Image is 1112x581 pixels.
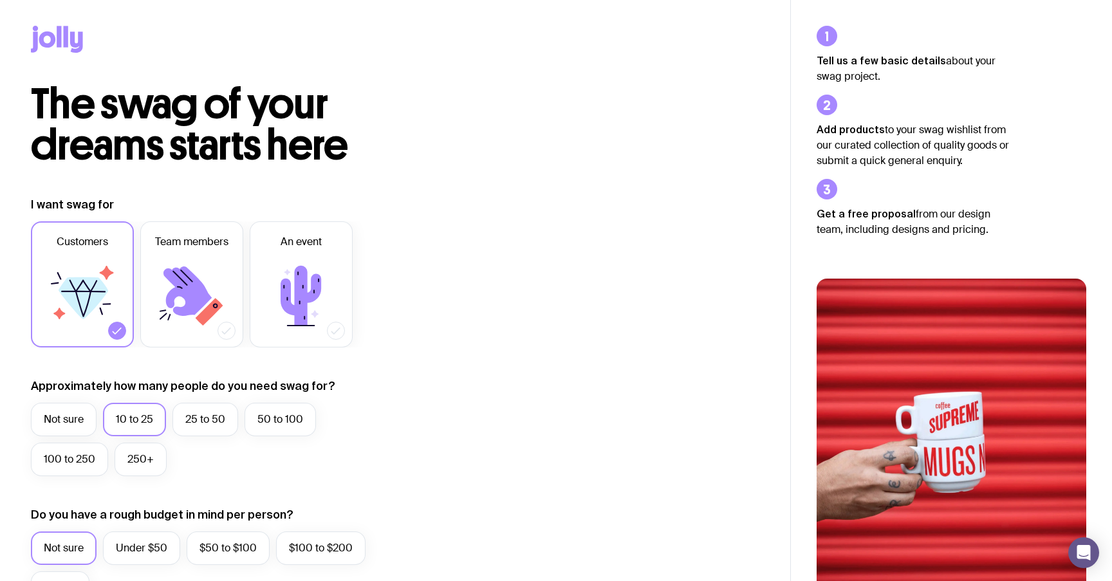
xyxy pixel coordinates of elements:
[103,531,180,565] label: Under $50
[57,234,108,250] span: Customers
[1068,537,1099,568] div: Open Intercom Messenger
[172,403,238,436] label: 25 to 50
[31,403,97,436] label: Not sure
[31,531,97,565] label: Not sure
[187,531,270,565] label: $50 to $100
[817,55,946,66] strong: Tell us a few basic details
[31,378,335,394] label: Approximately how many people do you need swag for?
[817,124,885,135] strong: Add products
[31,443,108,476] label: 100 to 250
[31,507,293,522] label: Do you have a rough budget in mind per person?
[245,403,316,436] label: 50 to 100
[31,78,348,171] span: The swag of your dreams starts here
[31,197,114,212] label: I want swag for
[817,206,1010,237] p: from our design team, including designs and pricing.
[276,531,366,565] label: $100 to $200
[817,53,1010,84] p: about your swag project.
[115,443,167,476] label: 250+
[817,122,1010,169] p: to your swag wishlist from our curated collection of quality goods or submit a quick general enqu...
[155,234,228,250] span: Team members
[281,234,322,250] span: An event
[817,208,916,219] strong: Get a free proposal
[103,403,166,436] label: 10 to 25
